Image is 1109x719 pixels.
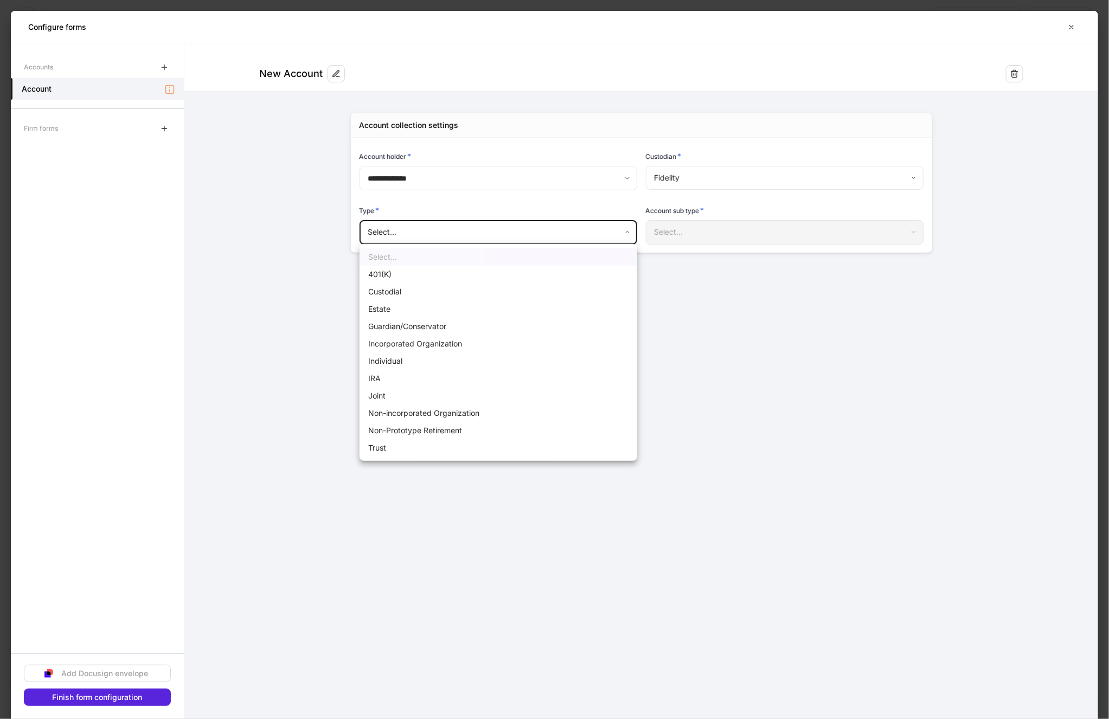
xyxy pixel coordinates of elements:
li: Non-Prototype Retirement [360,422,637,439]
li: Trust [360,439,637,457]
li: Estate [360,300,637,318]
li: Incorporated Organization [360,335,637,352]
li: 401(K) [360,266,637,283]
li: Custodial [360,283,637,300]
li: Joint [360,387,637,405]
li: Individual [360,352,637,370]
li: Non-incorporated Organization [360,405,637,422]
li: Guardian/Conservator [360,318,637,335]
li: IRA [360,370,637,387]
